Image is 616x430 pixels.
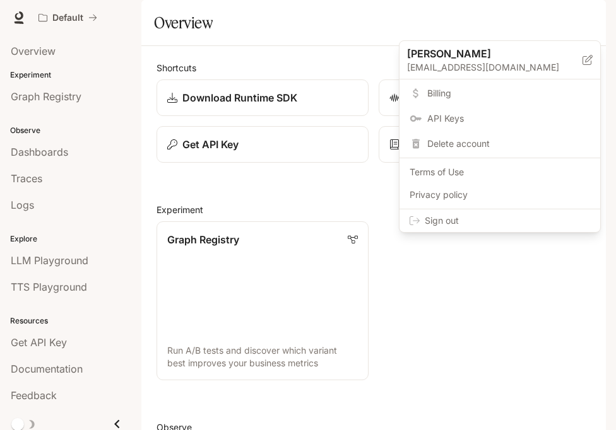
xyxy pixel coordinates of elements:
div: Sign out [400,209,600,232]
span: Terms of Use [410,166,590,178]
div: [PERSON_NAME][EMAIL_ADDRESS][DOMAIN_NAME] [400,41,600,79]
a: Billing [402,82,598,105]
span: Privacy policy [410,189,590,201]
p: [PERSON_NAME] [407,46,562,61]
span: Billing [427,87,590,100]
a: Privacy policy [402,183,598,206]
span: Delete account [427,137,590,150]
span: API Keys [427,112,590,125]
div: Delete account [402,132,598,155]
span: Sign out [425,214,590,227]
a: Terms of Use [402,161,598,183]
p: [EMAIL_ADDRESS][DOMAIN_NAME] [407,61,583,74]
a: API Keys [402,107,598,130]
